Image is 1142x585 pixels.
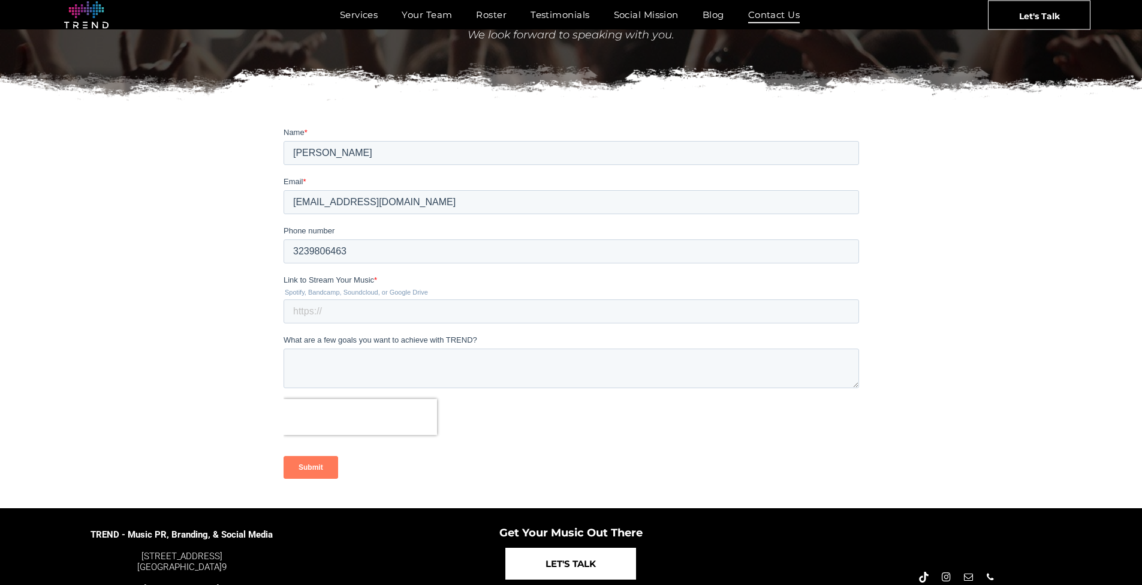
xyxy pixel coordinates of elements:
div: 9 [90,551,273,572]
a: [STREET_ADDRESS][GEOGRAPHIC_DATA] [137,551,222,572]
img: logo [64,1,109,29]
iframe: Chat Widget [926,446,1142,585]
a: LET'S TALK [505,548,636,580]
a: Your Team [390,6,464,23]
span: TREND - Music PR, Branding, & Social Media [91,529,273,540]
a: Roster [464,6,519,23]
div: We look forward to speaking with you. [394,27,748,43]
a: Blog [691,6,736,23]
span: Get Your Music Out There [499,526,643,539]
span: LET'S TALK [546,548,596,579]
a: Testimonials [519,6,601,23]
iframe: Form 0 [284,127,859,502]
font: [STREET_ADDRESS] [GEOGRAPHIC_DATA] [137,551,222,572]
span: Let's Talk [1019,1,1060,31]
a: Contact Us [736,6,812,23]
a: Services [328,6,390,23]
a: Social Mission [602,6,691,23]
